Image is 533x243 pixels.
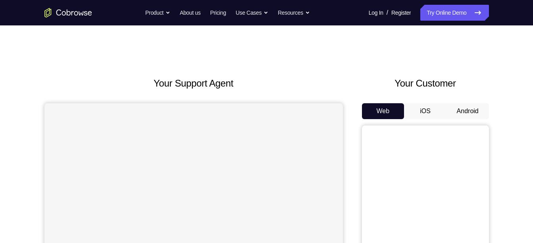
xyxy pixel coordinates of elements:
[278,5,310,21] button: Resources
[44,8,92,17] a: Go to the home page
[44,76,343,91] h2: Your Support Agent
[145,5,170,21] button: Product
[387,8,388,17] span: /
[180,5,200,21] a: About us
[404,103,446,119] button: iOS
[446,103,489,119] button: Android
[369,5,383,21] a: Log In
[391,5,411,21] a: Register
[210,5,226,21] a: Pricing
[362,76,489,91] h2: Your Customer
[236,5,268,21] button: Use Cases
[420,5,489,21] a: Try Online Demo
[362,103,404,119] button: Web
